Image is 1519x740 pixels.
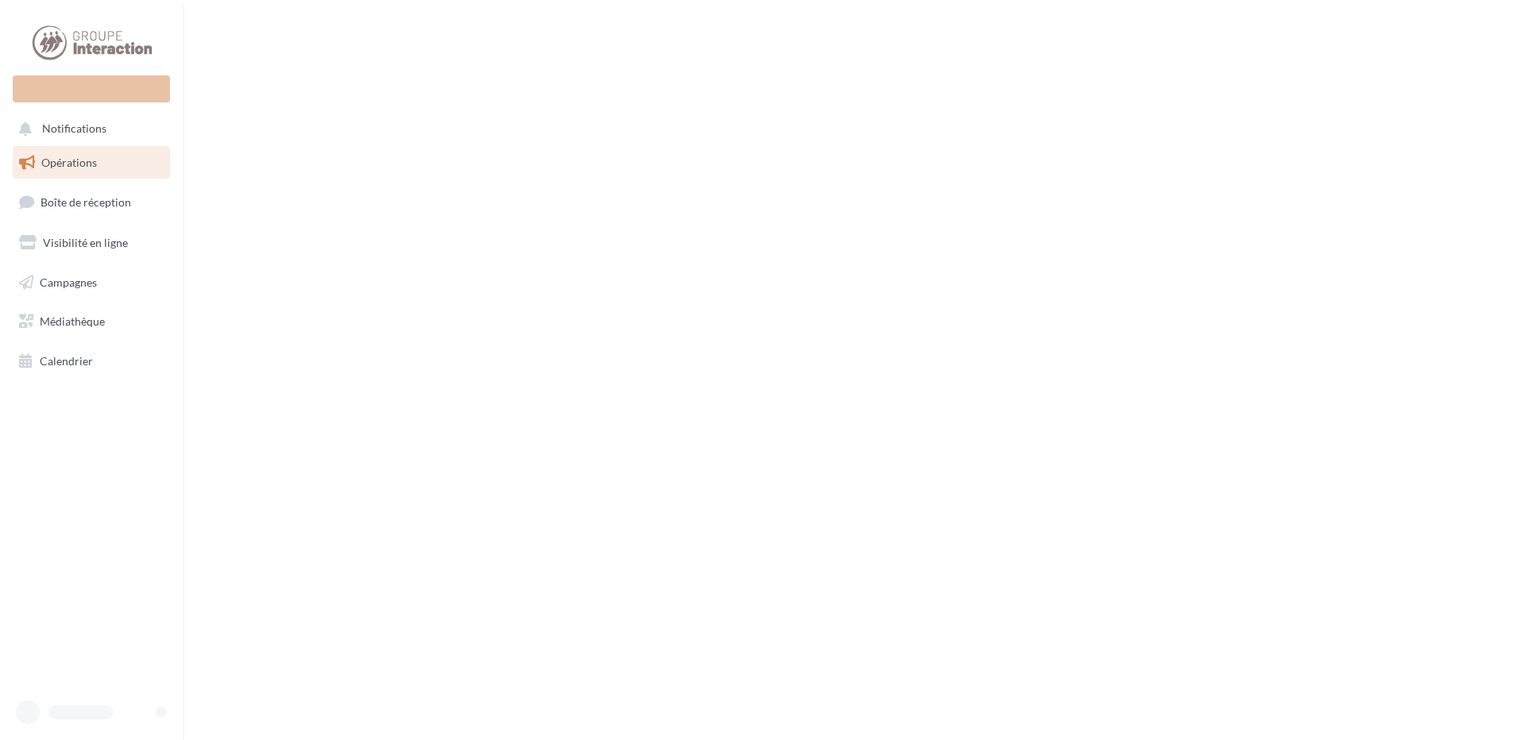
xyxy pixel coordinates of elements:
[10,146,173,179] a: Opérations
[10,305,173,338] a: Médiathèque
[41,195,131,209] span: Boîte de réception
[13,75,170,102] div: Nouvelle campagne
[42,122,106,136] span: Notifications
[10,226,173,260] a: Visibilité en ligne
[40,314,105,328] span: Médiathèque
[10,266,173,299] a: Campagnes
[40,275,97,288] span: Campagnes
[41,156,97,169] span: Opérations
[40,354,93,368] span: Calendrier
[43,236,128,249] span: Visibilité en ligne
[10,185,173,219] a: Boîte de réception
[10,345,173,378] a: Calendrier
